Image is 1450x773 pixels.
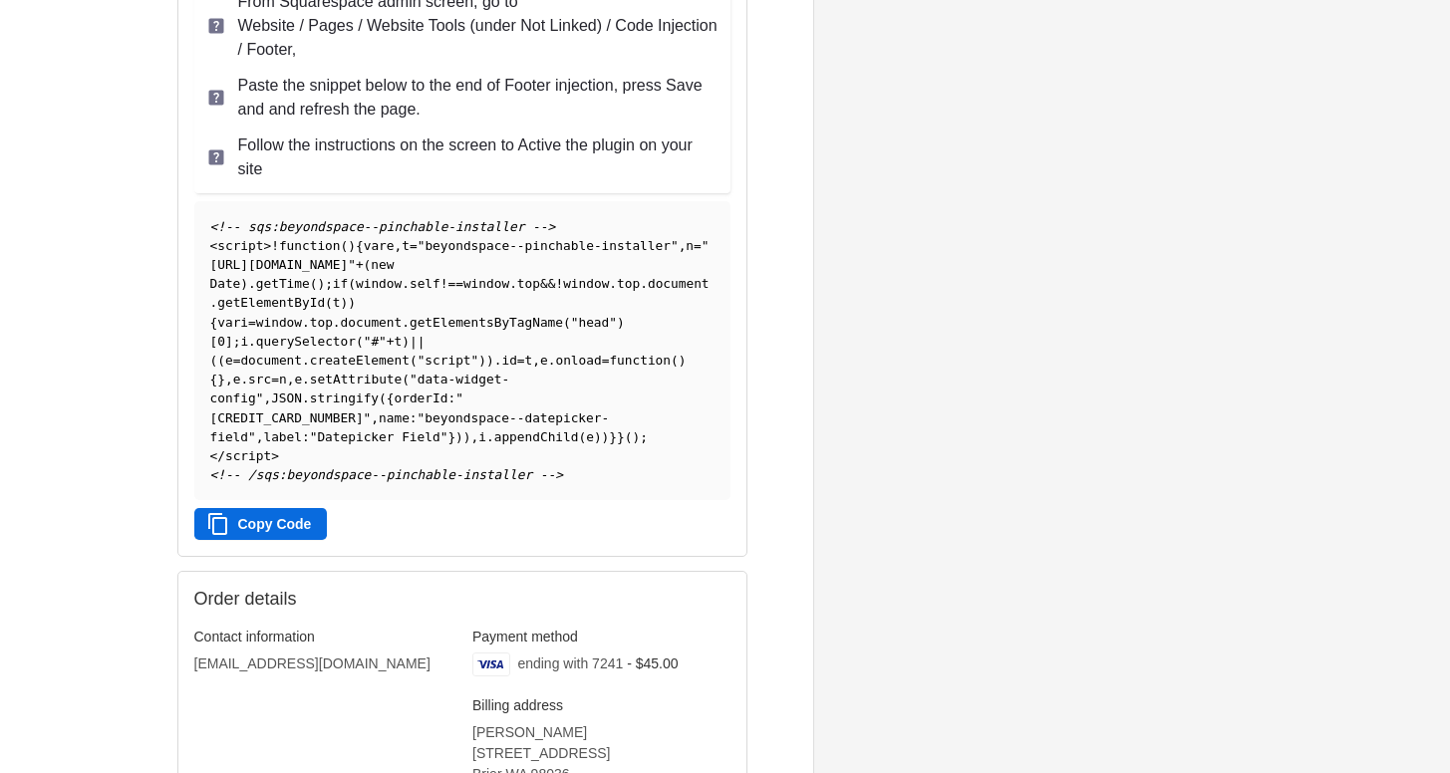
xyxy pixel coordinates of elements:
[256,276,310,291] span: getTime
[238,133,719,181] p: Follow the instructions on the screen to Active the plugin on your site
[310,429,448,444] span: "Datepicker Field"
[341,238,349,253] span: (
[210,276,241,291] span: Date
[447,429,455,444] span: }
[217,372,225,386] span: }
[686,238,694,253] span: n
[471,429,479,444] span: ,
[210,467,563,482] span: <!-- /sqs:beyondspace--pinchable-installer -->
[225,353,233,368] span: e
[210,238,218,253] span: <
[648,276,710,291] span: document
[418,353,479,368] span: "script"
[617,276,640,291] span: top
[410,410,418,425] span: :
[563,315,571,330] span: (
[402,372,410,386] span: (
[333,276,348,291] span: if
[632,429,640,444] span: )
[540,353,548,368] span: e
[217,334,225,349] span: 0
[609,353,671,368] span: function
[248,334,256,349] span: .
[310,390,379,405] span: stringify
[248,276,256,291] span: .
[194,508,328,540] button: Copy Code
[310,372,402,386] span: setAttribute
[325,276,333,291] span: ;
[256,429,264,444] span: ,
[410,238,418,253] span: =
[256,315,302,330] span: window
[463,429,471,444] span: )
[271,372,279,386] span: =
[387,238,395,253] span: e
[387,390,395,405] span: {
[210,353,218,368] span: (
[348,295,356,310] span: )
[271,448,279,463] span: >
[317,276,325,291] span: )
[217,353,225,368] span: (
[364,238,387,253] span: var
[478,429,486,444] span: i
[248,315,256,330] span: =
[517,276,540,291] span: top
[586,429,594,444] span: e
[240,276,248,291] span: )
[210,295,218,310] span: .
[210,390,463,424] span: "[CREDIT_CARD_NUMBER]"
[364,257,372,272] span: (
[310,276,318,291] span: (
[356,276,402,291] span: window
[194,655,431,671] bdo: [EMAIL_ADDRESS][DOMAIN_NAME]
[194,588,462,611] h2: Order details
[210,410,610,444] span: "beyondspace--datepicker-field"
[494,429,579,444] span: appendChild
[233,353,241,368] span: =
[472,628,730,645] h3: Payment method
[210,334,218,349] span: [
[225,334,233,349] span: ]
[233,334,241,349] span: ;
[571,315,617,330] span: "head"
[640,429,648,444] span: ;
[509,276,517,291] span: .
[402,315,410,330] span: .
[233,372,241,386] span: e
[463,276,509,291] span: window
[333,295,341,310] span: t
[478,353,486,368] span: )
[395,334,403,349] span: t
[563,276,609,291] span: window
[694,238,702,253] span: =
[387,334,395,349] span: +
[602,429,610,444] span: )
[379,410,410,425] span: name
[210,315,218,330] span: {
[302,315,310,330] span: .
[440,276,463,291] span: !==
[410,276,440,291] span: self
[248,372,271,386] span: src
[302,353,310,368] span: .
[609,276,617,291] span: .
[410,353,418,368] span: (
[225,372,233,386] span: ,
[395,238,403,253] span: ,
[578,429,586,444] span: (
[486,429,494,444] span: .
[287,372,295,386] span: ,
[371,257,394,272] span: new
[238,74,719,122] p: Paste the snippet below to the end of Footer injection, press Save and and refresh the page.
[256,334,356,349] span: querySelector
[671,353,679,368] span: (
[472,696,730,714] h3: Billing address
[418,238,679,253] span: "beyondspace--pinchable-installer"
[602,353,610,368] span: =
[548,353,556,368] span: .
[525,353,533,368] span: t
[555,353,601,368] span: onload
[194,628,452,645] h3: Contact information
[447,390,455,405] span: :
